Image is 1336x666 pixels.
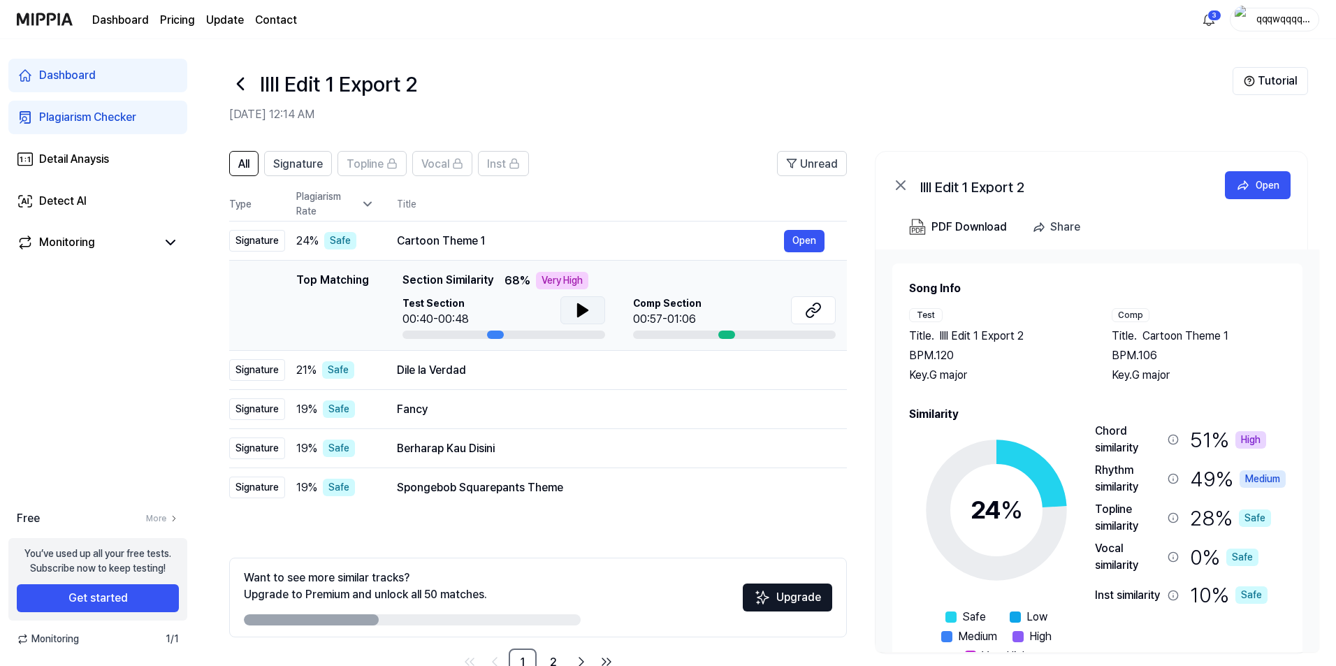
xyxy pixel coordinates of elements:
[1190,501,1271,535] div: 28 %
[1230,8,1319,31] button: profileqqqwqqqqww
[229,151,259,176] button: All
[8,184,187,218] a: Detect AI
[24,546,171,576] div: You’ve used up all your free tests. Subscribe now to keep testing!
[229,187,285,222] th: Type
[777,151,847,176] button: Unread
[1001,495,1023,525] span: %
[743,595,832,609] a: SparklesUpgrade
[264,151,332,176] button: Signature
[39,193,87,210] div: Detect AI
[906,213,1010,241] button: PDF Download
[1239,509,1271,527] div: Safe
[971,491,1023,529] div: 24
[402,272,493,289] span: Section Similarity
[146,512,179,525] a: More
[504,273,530,289] span: 68 %
[1240,470,1286,488] div: Medium
[1095,501,1162,535] div: Topline similarity
[397,479,825,496] div: Spongebob Squarepants Theme
[17,510,40,527] span: Free
[909,280,1286,297] h2: Song Info
[1200,11,1217,28] img: 알림
[1235,586,1268,604] div: Safe
[478,151,529,176] button: Inst
[743,584,832,611] button: Upgrade
[273,156,323,173] span: Signature
[402,311,469,328] div: 00:40-00:48
[255,12,297,29] a: Contact
[1095,462,1162,495] div: Rhythm similarity
[260,68,417,100] h1: llll Edit 1 Export 2
[1112,308,1149,322] div: Comp
[8,143,187,176] a: Detail Anaysis
[296,440,317,457] span: 19 %
[1256,178,1279,193] div: Open
[39,109,136,126] div: Plagiarism Checker
[397,187,847,221] th: Title
[1225,171,1291,199] button: Open
[421,156,449,173] span: Vocal
[931,218,1007,236] div: PDF Download
[39,234,95,251] div: Monitoring
[17,584,179,612] button: Get started
[1050,218,1080,236] div: Share
[323,479,355,496] div: Safe
[337,151,407,176] button: Topline
[206,12,244,29] a: Update
[296,233,319,249] span: 24 %
[322,361,354,379] div: Safe
[909,406,1286,423] h2: Similarity
[8,101,187,134] a: Plagiarism Checker
[633,311,702,328] div: 00:57-01:06
[229,477,285,498] div: Signature
[1190,423,1266,456] div: 51 %
[1095,423,1162,456] div: Chord similarity
[397,401,825,418] div: Fancy
[1256,11,1310,27] div: qqqwqqqqww
[800,156,838,173] span: Unread
[1026,609,1047,625] span: Low
[397,440,825,457] div: Berharap Kau Disini
[39,151,109,168] div: Detail Anaysis
[166,632,179,646] span: 1 / 1
[1226,549,1258,566] div: Safe
[982,648,1029,665] span: Very High
[323,400,355,418] div: Safe
[323,440,355,457] div: Safe
[296,479,317,496] span: 19 %
[402,296,469,311] span: Test Section
[909,219,926,236] img: PDF Download
[536,272,588,289] div: Very High
[784,230,825,252] button: Open
[17,234,157,251] a: Monitoring
[296,272,369,339] div: Top Matching
[909,347,1084,364] div: BPM. 120
[296,189,375,219] div: Plagiarism Rate
[1190,579,1268,611] div: 10 %
[1190,462,1286,495] div: 49 %
[238,156,249,173] span: All
[17,632,79,646] span: Monitoring
[1235,6,1251,34] img: profile
[1026,213,1091,241] button: Share
[1142,328,1228,345] span: Cartoon Theme 1
[229,398,285,420] div: Signature
[347,156,384,173] span: Topline
[909,367,1084,384] div: Key. G major
[1095,587,1162,604] div: Inst similarity
[39,67,96,84] div: Dashboard
[754,589,771,606] img: Sparkles
[1190,540,1258,574] div: 0 %
[397,362,825,379] div: Dile la Verdad
[412,151,472,176] button: Vocal
[958,628,997,645] span: Medium
[8,59,187,92] a: Dashboard
[1207,10,1221,21] div: 3
[229,437,285,459] div: Signature
[1198,8,1220,31] button: 알림3
[1244,75,1255,87] img: Help
[909,308,943,322] div: Test
[876,249,1319,652] a: Song InfoTestTitle.llll Edit 1 Export 2BPM.120Key.G majorCompTitle.Cartoon Theme 1BPM.106Key.G ma...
